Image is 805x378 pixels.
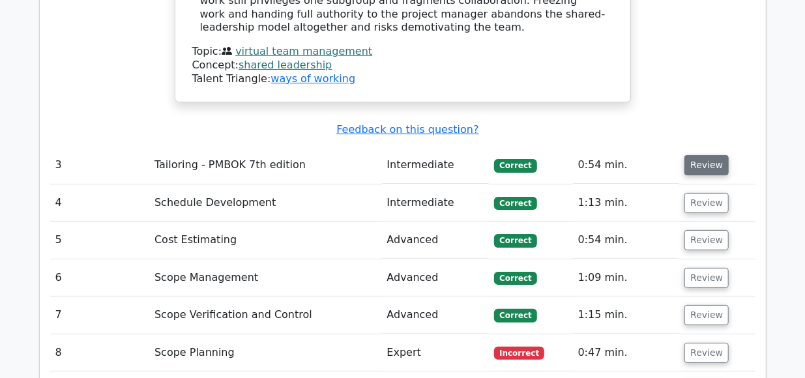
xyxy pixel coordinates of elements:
button: Review [684,155,729,175]
button: Review [684,305,729,325]
td: 7 [50,297,150,334]
td: Scope Management [149,259,382,297]
td: 0:47 min. [573,334,680,371]
div: Concept: [192,59,613,72]
td: Expert [382,334,490,371]
td: 0:54 min. [573,147,680,184]
span: Correct [494,309,536,322]
a: virtual team management [235,45,372,57]
span: Correct [494,159,536,172]
td: 4 [50,184,150,222]
td: 1:09 min. [573,259,680,297]
td: 1:13 min. [573,184,680,222]
a: ways of working [271,72,355,85]
td: Intermediate [382,147,490,184]
button: Review [684,343,729,363]
td: Advanced [382,222,490,259]
a: shared leadership [239,59,332,71]
span: Correct [494,197,536,210]
div: Talent Triangle: [192,45,613,85]
td: 1:15 min. [573,297,680,334]
td: 0:54 min. [573,222,680,259]
td: Cost Estimating [149,222,382,259]
div: Topic: [192,45,613,59]
span: Correct [494,234,536,247]
td: Scope Verification and Control [149,297,382,334]
td: Scope Planning [149,334,382,371]
td: 8 [50,334,150,371]
span: Correct [494,272,536,285]
td: 5 [50,222,150,259]
button: Review [684,268,729,288]
td: 3 [50,147,150,184]
button: Review [684,193,729,213]
td: Advanced [382,259,490,297]
td: Advanced [382,297,490,334]
td: 6 [50,259,150,297]
a: Feedback on this question? [336,123,478,136]
td: Schedule Development [149,184,382,222]
td: Tailoring - PMBOK 7th edition [149,147,382,184]
span: Incorrect [494,347,544,360]
td: Intermediate [382,184,490,222]
button: Review [684,230,729,250]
